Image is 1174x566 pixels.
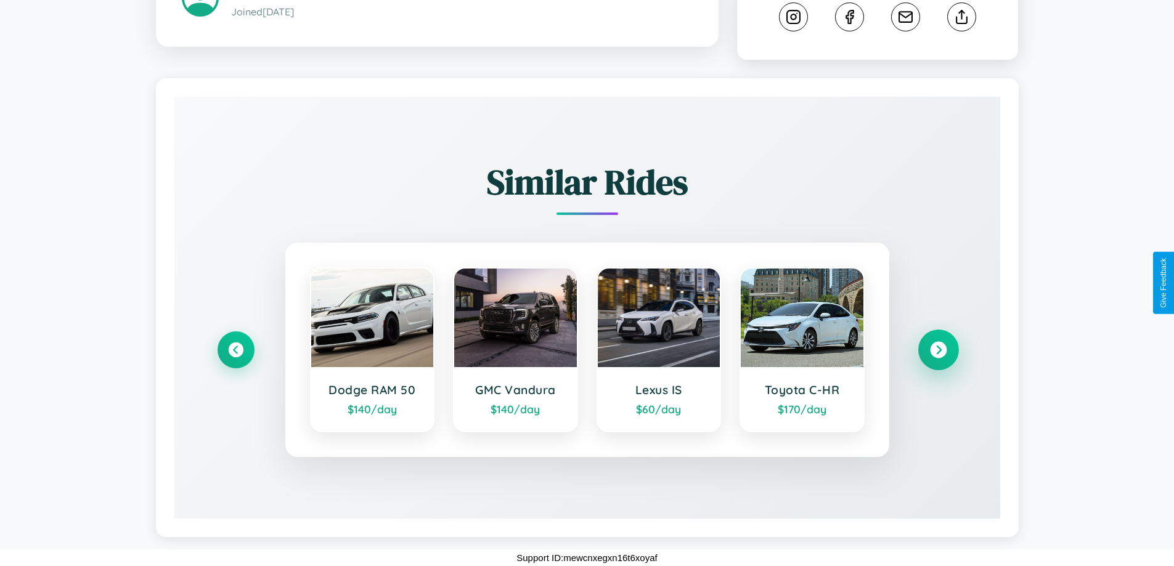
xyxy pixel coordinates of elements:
a: Dodge RAM 50$140/day [310,267,435,432]
h3: Dodge RAM 50 [324,382,422,397]
div: Give Feedback [1159,258,1168,308]
div: $ 60 /day [610,402,708,416]
div: $ 170 /day [753,402,851,416]
p: Support ID: mewcnxegxn16t6xoyaf [516,549,657,566]
h3: Lexus IS [610,382,708,397]
a: Toyota C-HR$170/day [740,267,865,432]
h3: GMC Vandura [467,382,565,397]
a: GMC Vandura$140/day [453,267,578,432]
p: Joined [DATE] [231,3,693,21]
div: $ 140 /day [324,402,422,416]
h2: Similar Rides [218,158,957,206]
div: $ 140 /day [467,402,565,416]
h3: Toyota C-HR [753,382,851,397]
a: Lexus IS$60/day [597,267,722,432]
